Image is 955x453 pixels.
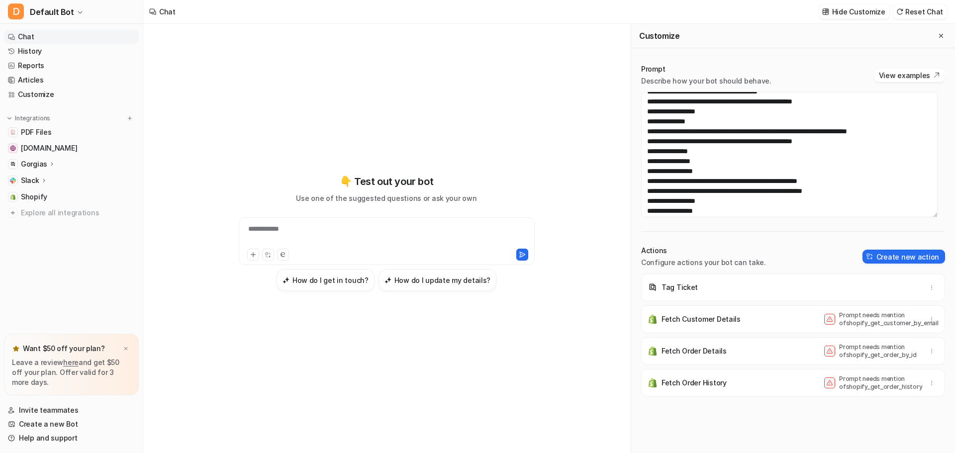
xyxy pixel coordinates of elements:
a: PDF FilesPDF Files [4,125,139,139]
div: Chat [159,6,176,17]
img: star [12,345,20,353]
span: [DOMAIN_NAME] [21,143,77,153]
button: How do I update my details?How do I update my details? [379,269,496,291]
button: How do I get in touch?How do I get in touch? [277,269,375,291]
a: Customize [4,88,139,101]
button: View examples [874,68,945,82]
img: Fetch Order History icon [648,378,658,388]
a: Articles [4,73,139,87]
p: Leave a review and get $50 off your plan. Offer valid for 3 more days. [12,358,131,387]
img: create-action-icon.svg [866,253,873,260]
p: Prompt [641,64,771,74]
a: History [4,44,139,58]
a: Explore all integrations [4,206,139,220]
p: Hide Customize [832,6,885,17]
img: Shopify [10,194,16,200]
span: Default Bot [30,5,74,19]
p: Actions [641,246,766,256]
img: reset [896,8,903,15]
img: menu_add.svg [126,115,133,122]
a: Chat [4,30,139,44]
p: Gorgias [21,159,47,169]
img: explore all integrations [8,208,18,218]
img: x [123,346,129,352]
img: Fetch Customer Details icon [648,314,658,324]
h3: How do I get in touch? [292,275,369,285]
p: Prompt needs mention of shopify_get_customer_by_email [839,311,919,327]
a: Reports [4,59,139,73]
img: expand menu [6,115,13,122]
button: Integrations [4,113,53,123]
img: help.years.com [10,145,16,151]
button: Reset Chat [893,4,947,19]
p: 👇 Test out your bot [340,174,433,189]
span: D [8,3,24,19]
p: Fetch Order Details [662,346,727,356]
img: Fetch Order Details icon [648,346,658,356]
span: Explore all integrations [21,205,135,221]
p: Fetch Order History [662,378,727,388]
img: customize [822,8,829,15]
a: help.years.com[DOMAIN_NAME] [4,141,139,155]
p: Use one of the suggested questions or ask your own [296,193,477,203]
button: Hide Customize [819,4,889,19]
img: How do I get in touch? [283,276,289,284]
img: Gorgias [10,161,16,167]
span: Shopify [21,192,47,202]
h3: How do I update my details? [394,275,490,285]
img: How do I update my details? [384,276,391,284]
p: Configure actions your bot can take. [641,258,766,268]
p: Fetch Customer Details [662,314,741,324]
p: Tag Ticket [662,282,698,292]
a: Help and support [4,431,139,445]
span: PDF Files [21,127,51,137]
img: Slack [10,178,16,183]
a: Invite teammates [4,403,139,417]
h2: Customize [639,31,679,41]
a: here [63,358,79,366]
a: ShopifyShopify [4,190,139,204]
p: Integrations [15,114,50,122]
p: Want $50 off your plan? [23,344,105,354]
button: Create new action [862,250,945,264]
p: Describe how your bot should behave. [641,76,771,86]
p: Prompt needs mention of shopify_get_order_by_id [839,343,919,359]
p: Prompt needs mention of shopify_get_order_history [839,375,919,391]
img: PDF Files [10,129,16,135]
button: Close flyout [935,30,947,42]
p: Slack [21,176,39,185]
img: Tag Ticket icon [648,282,658,292]
a: Create a new Bot [4,417,139,431]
